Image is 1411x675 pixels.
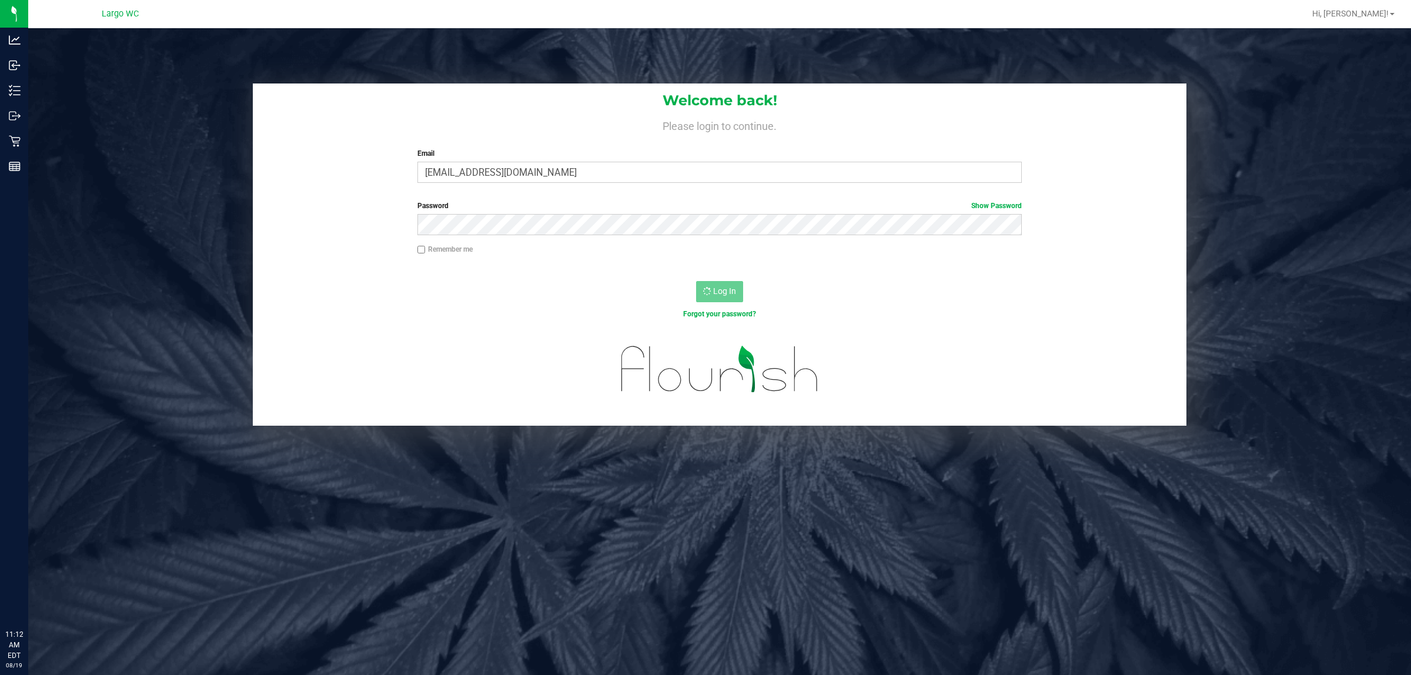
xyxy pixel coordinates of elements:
[102,9,139,19] span: Largo WC
[9,59,21,71] inline-svg: Inbound
[417,148,1022,159] label: Email
[417,244,473,255] label: Remember me
[253,93,1186,108] h1: Welcome back!
[1312,9,1389,18] span: Hi, [PERSON_NAME]!
[9,110,21,122] inline-svg: Outbound
[971,202,1022,210] a: Show Password
[5,629,23,661] p: 11:12 AM EDT
[603,332,837,407] img: flourish_logo.svg
[9,135,21,147] inline-svg: Retail
[9,34,21,46] inline-svg: Analytics
[417,246,426,254] input: Remember me
[9,85,21,96] inline-svg: Inventory
[253,118,1186,132] h4: Please login to continue.
[9,161,21,172] inline-svg: Reports
[5,661,23,670] p: 08/19
[417,202,449,210] span: Password
[696,281,743,302] button: Log In
[713,286,736,296] span: Log In
[683,310,756,318] a: Forgot your password?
